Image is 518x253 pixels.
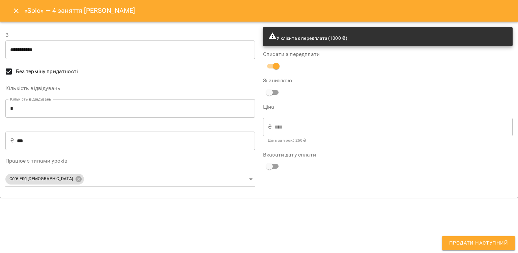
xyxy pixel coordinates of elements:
p: ₴ [268,123,272,131]
label: Кількість відвідувань [5,86,255,91]
button: Close [8,3,24,19]
p: ₴ [10,137,14,145]
span: Core Eng [DEMOGRAPHIC_DATA] [5,176,77,182]
div: Core Eng [DEMOGRAPHIC_DATA] [5,172,255,187]
span: Без терміну придатності [16,67,78,76]
h6: «Solo» — 4 заняття [PERSON_NAME] [24,5,135,16]
label: Вказати дату сплати [263,152,513,158]
b: Ціна за урок : 250 ₴ [268,138,306,143]
label: Працює з типами уроків [5,158,255,164]
label: Ціна [263,104,513,110]
span: У клієнта є передплата (1000 ₴). [268,35,349,41]
label: Зі знижкою [263,78,346,83]
label: Списати з передплати [263,52,513,57]
span: Продати наступний [449,239,508,248]
button: Продати наступний [442,236,515,250]
div: Core Eng [DEMOGRAPHIC_DATA] [5,174,84,185]
label: З [5,32,255,38]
